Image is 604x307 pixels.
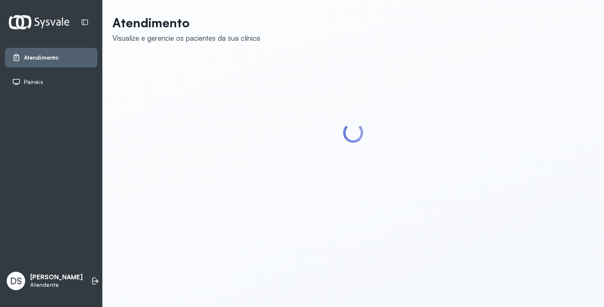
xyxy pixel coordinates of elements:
p: Atendente [30,281,83,289]
span: Atendimento [24,54,59,61]
img: Logotipo do estabelecimento [9,15,69,29]
span: Painéis [24,79,43,86]
p: Atendimento [112,15,260,30]
p: [PERSON_NAME] [30,273,83,281]
a: Atendimento [12,53,90,62]
div: Visualize e gerencie os pacientes da sua clínica [112,34,260,42]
